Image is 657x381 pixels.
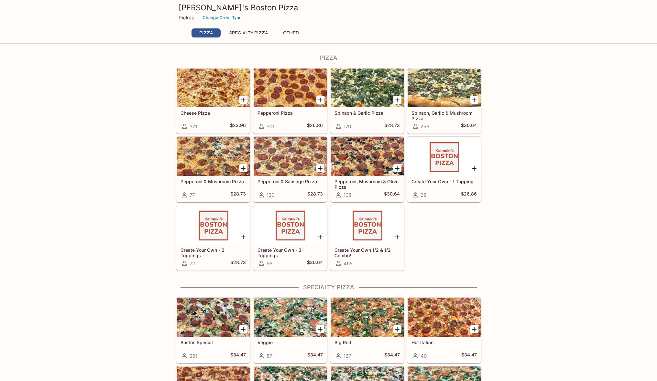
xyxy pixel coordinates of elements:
[176,68,250,133] a: Cheese Pizza371$23.96
[316,164,324,172] button: Add Pepperoni & Sausage Pizza
[461,352,477,360] h5: $34.47
[179,3,479,13] h3: [PERSON_NAME]'s Boston Pizza
[257,110,323,116] h5: Pepperoni Pizza
[190,123,197,130] span: 371
[331,69,404,107] div: Spinach & Garlic Pizza
[307,259,323,267] h5: $30.64
[407,298,481,363] a: Hot Italian40$34.47
[411,179,477,184] h5: Create Your Own - 1 Topping
[254,298,327,337] div: Veggie
[267,123,274,130] span: 301
[470,96,478,104] button: Add Spinach, Garlic & Mushroom Pizza
[344,192,351,198] span: 108
[177,298,250,337] div: Boston Special
[177,206,250,244] div: Create Your Own - 2 Toppings
[257,340,323,345] h5: Veggie
[344,123,351,130] span: 170
[411,110,477,121] h5: Spinach, Garlic & Mushroom Pizza
[257,247,323,258] h5: Create Your Own - 3 Toppings
[393,164,401,172] button: Add Pepperoni, Mushroom & Olive Pizza
[330,298,404,363] a: Big Red127$34.47
[239,96,247,104] button: Add Cheese Pizza
[307,191,323,199] h5: $28.73
[177,137,250,176] div: Pepperoni & Mushroom Pizza
[176,284,481,291] h4: Specialty Pizza
[226,28,271,37] button: Specialty Pizza
[277,28,306,37] button: Other
[176,137,250,202] a: Pepperoni & Mushroom Pizza77$28.73
[190,353,197,359] span: 251
[200,13,245,23] button: Change Order Type
[331,298,404,337] div: Big Red
[330,205,404,270] a: Create Your Own 1/2 & 1/2 Combo!465
[408,137,481,176] div: Create Your Own - 1 Topping
[316,325,324,333] button: Add Veggie
[253,298,327,363] a: Veggie87$34.47
[254,137,327,176] div: Pepperoni & Sausage Pizza
[384,191,400,199] h5: $30.64
[331,137,404,176] div: Pepperoni, Mushroom & Olive Pizza
[334,110,400,116] h5: Spinach & Garlic Pizza
[254,206,327,244] div: Create Your Own - 3 Toppings
[176,298,250,363] a: Boston Special251$34.47
[334,247,400,258] h5: Create Your Own 1/2 & 1/2 Combo!
[461,191,477,199] h5: $26.86
[408,298,481,337] div: Hot Italian
[253,205,327,270] a: Create Your Own - 3 Toppings96$30.64
[190,192,195,198] span: 77
[267,260,272,267] span: 96
[176,54,481,61] h4: Pizza
[316,233,324,241] button: Add Create Your Own - 3 Toppings
[254,69,327,107] div: Pepperoni Pizza
[384,122,400,130] h5: $28.73
[393,233,401,241] button: Add Create Your Own 1/2 & 1/2 Combo!
[407,137,481,202] a: Create Your Own - 1 Topping28$26.86
[230,122,246,130] h5: $23.96
[316,96,324,104] button: Add Pepperoni Pizza
[344,353,351,359] span: 127
[239,233,247,241] button: Add Create Your Own - 2 Toppings
[176,205,250,270] a: Create Your Own - 2 Toppings72$28.73
[177,69,250,107] div: Cheese Pizza
[421,123,429,130] span: 256
[307,352,323,360] h5: $34.47
[253,137,327,202] a: Pepperoni & Sausage Pizza130$28.73
[230,259,246,267] h5: $28.73
[334,179,400,189] h5: Pepperoni, Mushroom & Olive Pizza
[470,164,478,172] button: Add Create Your Own - 1 Topping
[267,192,274,198] span: 130
[230,352,246,360] h5: $34.47
[307,122,323,130] h5: $26.86
[181,110,246,116] h5: Cheese Pizza
[384,352,400,360] h5: $34.47
[253,68,327,133] a: Pepperoni Pizza301$26.86
[334,340,400,345] h5: Big Red
[331,206,404,244] div: Create Your Own 1/2 & 1/2 Combo!
[407,68,481,133] a: Spinach, Garlic & Mushroom Pizza256$30.64
[408,69,481,107] div: Spinach, Garlic & Mushroom Pizza
[461,122,477,130] h5: $30.64
[239,325,247,333] button: Add Boston Special
[190,260,195,267] span: 72
[344,260,353,267] span: 465
[393,96,401,104] button: Add Spinach & Garlic Pizza
[239,164,247,172] button: Add Pepperoni & Mushroom Pizza
[470,325,478,333] button: Add Hot Italian
[257,179,323,184] h5: Pepperoni & Sausage Pizza
[181,179,246,184] h5: Pepperoni & Mushroom Pizza
[393,325,401,333] button: Add Big Red
[421,353,427,359] span: 40
[411,340,477,345] h5: Hot Italian
[267,353,272,359] span: 87
[330,68,404,133] a: Spinach & Garlic Pizza170$28.73
[230,191,246,199] h5: $28.73
[330,137,404,202] a: Pepperoni, Mushroom & Olive Pizza108$30.64
[192,28,221,37] button: Pizza
[181,340,246,345] h5: Boston Special
[181,247,246,258] h5: Create Your Own - 2 Toppings
[421,192,426,198] span: 28
[179,15,194,21] p: Pickup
